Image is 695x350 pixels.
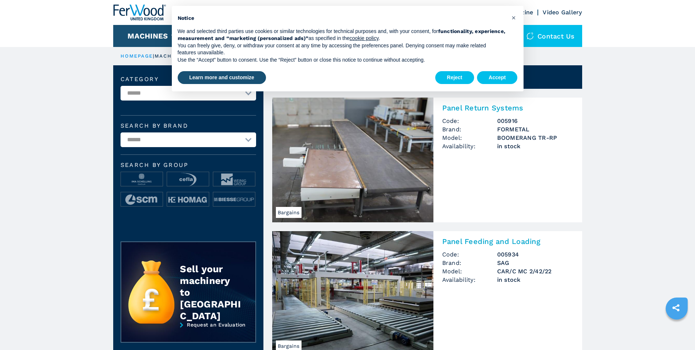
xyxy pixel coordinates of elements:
label: Category [121,76,256,82]
img: Ferwood [113,4,166,21]
span: Search by group [121,162,256,168]
button: Accept [477,71,518,84]
a: sharethis [667,299,685,317]
a: cookie policy [350,35,378,41]
button: Machines [127,32,168,40]
img: image [167,192,209,207]
span: Bargains [276,207,302,218]
h3: CAR/C MC 2/42/22 [497,267,573,276]
p: We and selected third parties use cookies or similar technologies for technical purposes and, wit... [178,28,506,42]
img: image [167,172,209,187]
img: Contact us [526,32,534,40]
span: | [153,53,154,59]
span: Brand: [442,259,497,267]
span: Brand: [442,125,497,134]
img: image [213,172,255,187]
span: Availability: [442,142,497,150]
span: × [511,13,516,22]
label: Search by brand [121,123,256,129]
img: image [213,192,255,207]
h3: SAG [497,259,573,267]
h2: Panel Feeding and Loading [442,237,573,246]
h2: Panel Return Systems [442,103,573,112]
p: machines [155,53,186,59]
a: Request an Evaluation [121,322,256,348]
span: Model: [442,267,497,276]
h3: 005916 [497,117,573,125]
h3: FORMETAL [497,125,573,134]
span: in stock [497,276,573,284]
img: image [121,192,163,207]
p: You can freely give, deny, or withdraw your consent at any time by accessing the preferences pane... [178,42,506,56]
span: Code: [442,250,497,259]
button: Reject [435,71,474,84]
button: Close this notice [508,12,520,23]
span: Availability: [442,276,497,284]
h3: 005934 [497,250,573,259]
span: Model: [442,134,497,142]
a: Video Gallery [543,9,582,16]
strong: functionality, experience, measurement and “marketing (personalized ads)” [178,28,506,41]
img: Panel Return Systems FORMETAL BOOMERANG TR-RP [272,98,433,222]
div: Sell your machinery to [GEOGRAPHIC_DATA] [180,263,241,322]
p: Use the “Accept” button to consent. Use the “Reject” button or close this notice to continue with... [178,56,506,64]
a: Panel Return Systems FORMETAL BOOMERANG TR-RPBargainsPanel Return SystemsCode:005916Brand:FORMETA... [272,98,582,222]
a: HOMEPAGE [121,53,153,59]
span: in stock [497,142,573,150]
span: Code: [442,117,497,125]
h2: Notice [178,15,506,22]
button: Learn more and customize [178,71,266,84]
iframe: Chat [664,317,690,344]
img: image [121,172,163,187]
h3: BOOMERANG TR-RP [497,134,573,142]
div: Contact us [519,25,582,47]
